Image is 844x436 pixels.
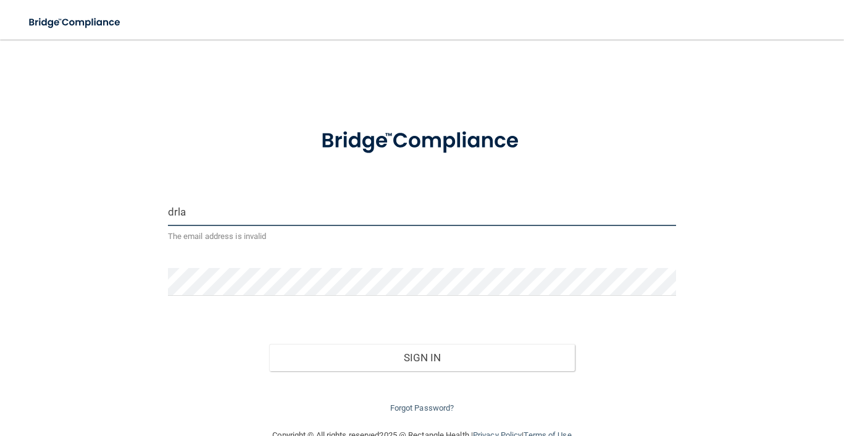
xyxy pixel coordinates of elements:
img: bridge_compliance_login_screen.278c3ca4.svg [299,114,545,169]
a: Forgot Password? [390,403,454,413]
button: Sign In [269,344,574,371]
iframe: Drift Widget Chat Controller [630,369,829,419]
input: Email [168,198,677,226]
p: The email address is invalid [168,229,677,244]
img: bridge_compliance_login_screen.278c3ca4.svg [19,10,132,35]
